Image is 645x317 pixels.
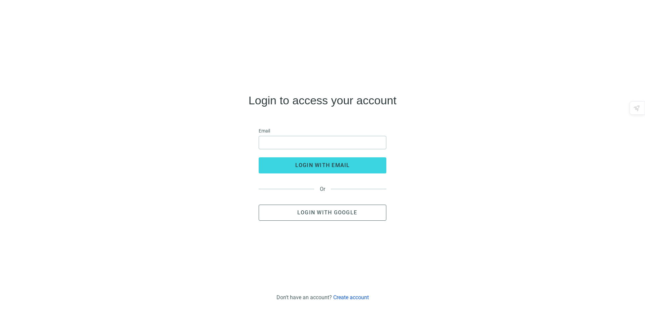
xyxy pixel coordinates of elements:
[259,157,386,173] button: login with email
[314,186,331,192] span: Or
[333,294,369,301] a: Create account
[297,209,357,216] span: Login with Google
[259,205,386,221] button: Login with Google
[276,294,369,301] div: Don't have an account?
[295,162,350,168] span: login with email
[259,127,270,135] span: Email
[249,95,396,106] h4: Login to access your account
